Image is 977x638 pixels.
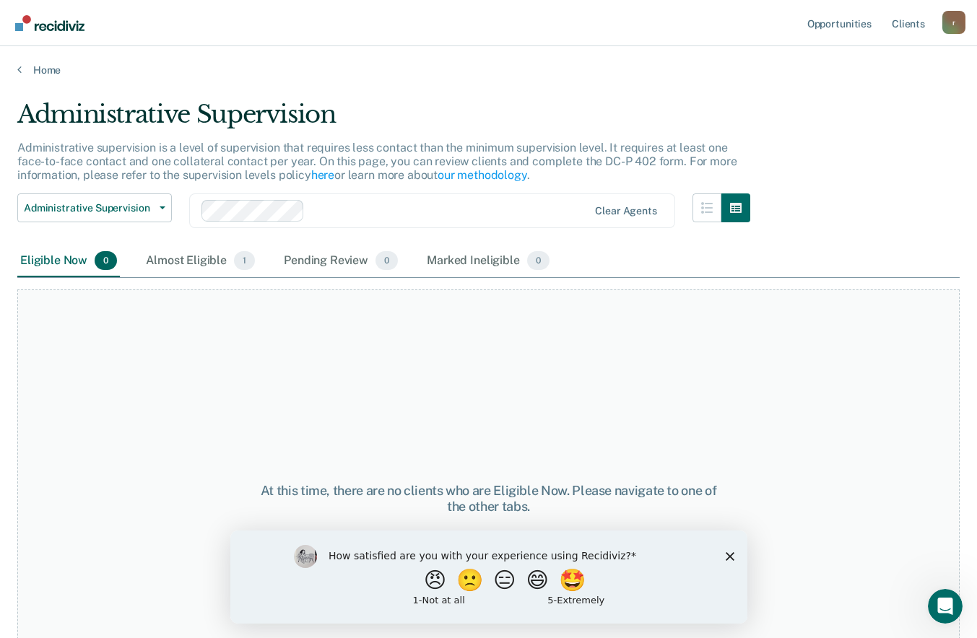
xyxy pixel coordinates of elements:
div: At this time, there are no clients who are Eligible Now. Please navigate to one of the other tabs. [253,483,724,514]
span: 0 [95,251,117,270]
span: 0 [375,251,398,270]
div: r [942,11,965,34]
div: Almost Eligible1 [143,245,258,277]
button: Administrative Supervision [17,193,172,222]
span: 0 [527,251,550,270]
div: Marked Ineligible0 [424,245,552,277]
p: Administrative supervision is a level of supervision that requires less contact than the minimum ... [17,141,737,182]
div: Administrative Supervision [17,100,750,141]
img: Recidiviz [15,15,84,31]
a: here [311,168,334,182]
div: Eligible Now0 [17,245,120,277]
iframe: Intercom live chat [928,589,963,624]
a: our methodology [438,168,527,182]
a: Home [17,64,960,77]
div: Pending Review0 [281,245,401,277]
iframe: Survey by Kim from Recidiviz [230,530,747,624]
span: 1 [234,251,255,270]
button: Profile dropdown button [942,11,965,34]
div: Clear agents [595,205,656,217]
span: Administrative Supervision [24,202,154,214]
